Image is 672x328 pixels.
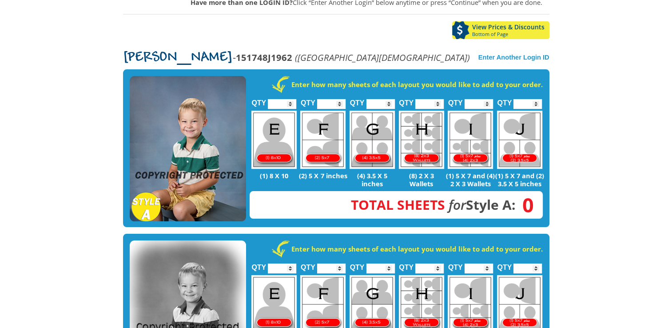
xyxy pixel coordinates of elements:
p: (2) 5 X 7 inches [298,172,348,180]
p: (1) 5 X 7 and (2) 3.5 X 5 inches [495,172,545,188]
p: - [123,52,470,63]
em: for [449,196,466,214]
label: QTY [301,89,315,111]
a: View Prices & DiscountsBottom of Page [452,21,549,39]
img: G [350,111,395,169]
label: QTY [399,89,414,111]
span: 0 [516,200,534,210]
p: (8) 2 X 3 Wallets [397,172,446,188]
span: Bottom of Page [472,32,549,37]
label: QTY [448,89,463,111]
strong: Enter how many sheets of each layout you would like to add to your order. [291,80,543,89]
label: QTY [251,254,266,276]
label: QTY [350,254,365,276]
label: QTY [448,254,463,276]
em: ([GEOGRAPHIC_DATA][DEMOGRAPHIC_DATA]) [295,51,470,64]
img: I [448,111,493,169]
img: STYLE A [130,76,246,222]
strong: Style A: [351,196,516,214]
img: E [251,111,297,169]
label: QTY [301,254,315,276]
strong: 151748J1962 [236,51,292,64]
label: QTY [497,89,512,111]
a: Enter Another Login ID [478,54,549,61]
p: (4) 3.5 X 5 inches [348,172,397,188]
p: (1) 8 X 10 [250,172,299,180]
label: QTY [399,254,414,276]
label: QTY [251,89,266,111]
span: [PERSON_NAME] [123,51,233,65]
label: QTY [497,254,512,276]
p: (1) 5 X 7 and (4) 2 X 3 Wallets [446,172,495,188]
strong: Enter how many sheets of each layout you would like to add to your order. [291,244,543,253]
img: J [497,111,542,169]
img: F [300,111,346,169]
span: Total Sheets [351,196,445,214]
img: H [399,111,444,169]
label: QTY [350,89,365,111]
